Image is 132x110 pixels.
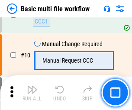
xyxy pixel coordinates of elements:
img: Back [7,3,17,14]
span: # 10 [21,52,30,59]
img: Settings menu [115,3,125,14]
div: CCC1 [33,17,50,27]
img: Support [103,5,110,12]
div: Manual Request CCC [42,57,93,64]
div: Manual Change Required [42,41,103,47]
div: Basic multi file workflow [21,5,90,13]
img: Main button [110,87,120,98]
